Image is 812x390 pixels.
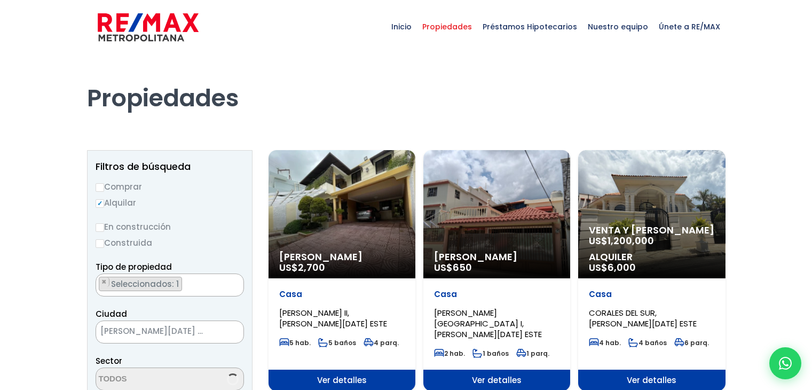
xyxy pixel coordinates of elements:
label: Alquilar [96,196,244,209]
label: En construcción [96,220,244,233]
span: [PERSON_NAME] [279,252,405,262]
button: Remove all items [217,324,233,341]
span: 2 hab. [434,349,465,358]
button: Remove item [99,277,109,287]
span: Inicio [386,11,417,43]
label: Construida [96,236,244,249]
span: Seleccionados: 1 [110,278,182,290]
span: CORALES DEL SUR, [PERSON_NAME][DATE] ESTE [589,307,697,329]
button: Remove all items [232,277,238,287]
input: Construida [96,239,104,248]
span: 1,200,000 [608,234,654,247]
span: Ciudad [96,308,127,319]
span: 5 hab. [279,338,311,347]
input: Alquilar [96,199,104,208]
span: [PERSON_NAME] II, [PERSON_NAME][DATE] ESTE [279,307,387,329]
h1: Propiedades [87,54,726,113]
span: 650 [453,261,472,274]
span: 6 parq. [674,338,709,347]
li: CASA [99,277,182,291]
span: 6,000 [608,261,636,274]
p: Casa [279,289,405,300]
span: 1 baños [472,349,509,358]
span: 4 hab. [589,338,621,347]
span: Únete a RE/MAX [653,11,726,43]
span: Alquiler [589,252,714,262]
input: Comprar [96,183,104,192]
span: US$ [589,261,636,274]
span: SANTO DOMINGO ESTE [96,324,217,339]
span: SANTO DOMINGO ESTE [96,321,244,344]
p: Casa [434,289,559,300]
span: 4 parq. [364,338,399,347]
span: US$ [279,261,325,274]
span: 1 parq. [516,349,549,358]
span: × [101,277,107,287]
span: Sector [96,355,122,366]
span: US$ [589,234,654,247]
span: 2,700 [298,261,325,274]
p: Casa [589,289,714,300]
label: Comprar [96,180,244,193]
span: US$ [434,261,472,274]
span: [PERSON_NAME][GEOGRAPHIC_DATA] I, [PERSON_NAME][DATE] ESTE [434,307,542,340]
span: Propiedades [417,11,477,43]
span: Nuestro equipo [582,11,653,43]
span: 5 baños [318,338,356,347]
span: 4 baños [628,338,667,347]
span: × [232,277,238,287]
span: [PERSON_NAME] [434,252,559,262]
span: × [227,327,233,337]
img: remax-metropolitana-logo [98,11,199,43]
h2: Filtros de búsqueda [96,161,244,172]
input: En construcción [96,223,104,232]
span: Préstamos Hipotecarios [477,11,582,43]
span: Tipo de propiedad [96,261,172,272]
textarea: Search [96,274,102,297]
span: Venta y [PERSON_NAME] [589,225,714,236]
